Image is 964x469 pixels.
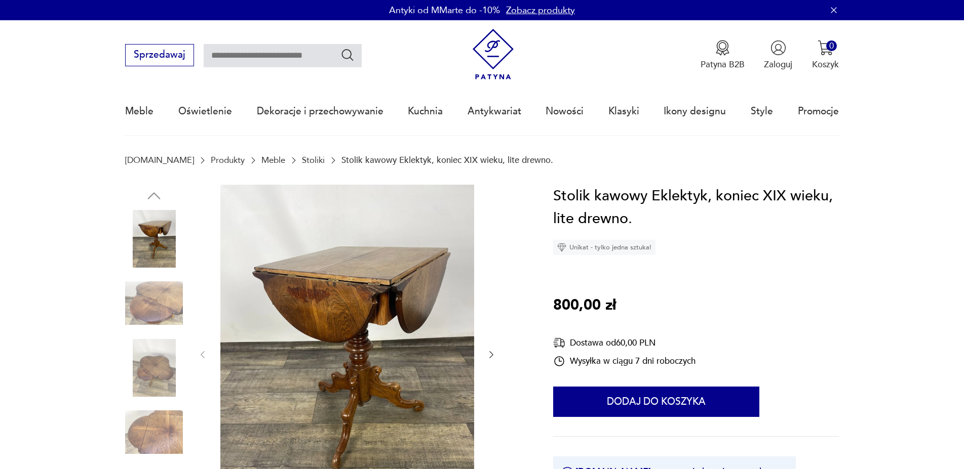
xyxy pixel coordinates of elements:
[553,387,759,417] button: Dodaj do koszyka
[125,339,183,397] img: Zdjęcie produktu Stolik kawowy Eklektyk, koniec XIX wieku, lite drewno.
[178,88,232,135] a: Oświetlenie
[664,88,726,135] a: Ikony designu
[261,155,285,165] a: Meble
[546,88,584,135] a: Nowości
[125,52,194,60] a: Sprzedawaj
[211,155,245,165] a: Produkty
[812,59,839,70] p: Koszyk
[553,336,696,349] div: Dostawa od 60,00 PLN
[701,40,745,70] a: Ikona medaluPatyna B2B
[608,88,639,135] a: Klasyki
[125,274,183,332] img: Zdjęcie produktu Stolik kawowy Eklektyk, koniec XIX wieku, lite drewno.
[553,185,838,231] h1: Stolik kawowy Eklektyk, koniec XIX wieku, lite drewno.
[340,48,355,62] button: Szukaj
[812,40,839,70] button: 0Koszyk
[826,40,837,51] div: 0
[389,4,500,17] p: Antyki od MMarte do -10%
[553,355,696,367] div: Wysyłka w ciągu 7 dni roboczych
[701,59,745,70] p: Patyna B2B
[557,243,566,252] img: Ikona diamentu
[506,4,575,17] a: Zobacz produkty
[125,44,194,66] button: Sprzedawaj
[798,88,839,135] a: Promocje
[408,88,443,135] a: Kuchnia
[701,40,745,70] button: Patyna B2B
[125,88,153,135] a: Meble
[818,40,833,56] img: Ikona koszyka
[764,59,792,70] p: Zaloguj
[125,155,194,165] a: [DOMAIN_NAME]
[257,88,383,135] a: Dekoracje i przechowywanie
[302,155,325,165] a: Stoliki
[125,210,183,268] img: Zdjęcie produktu Stolik kawowy Eklektyk, koniec XIX wieku, lite drewno.
[751,88,773,135] a: Style
[468,88,521,135] a: Antykwariat
[553,336,565,349] img: Ikona dostawy
[764,40,792,70] button: Zaloguj
[715,40,730,56] img: Ikona medalu
[553,240,655,255] div: Unikat - tylko jedna sztuka!
[553,294,616,317] p: 800,00 zł
[125,403,183,461] img: Zdjęcie produktu Stolik kawowy Eklektyk, koniec XIX wieku, lite drewno.
[341,155,553,165] p: Stolik kawowy Eklektyk, koniec XIX wieku, lite drewno.
[770,40,786,56] img: Ikonka użytkownika
[468,29,519,80] img: Patyna - sklep z meblami i dekoracjami vintage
